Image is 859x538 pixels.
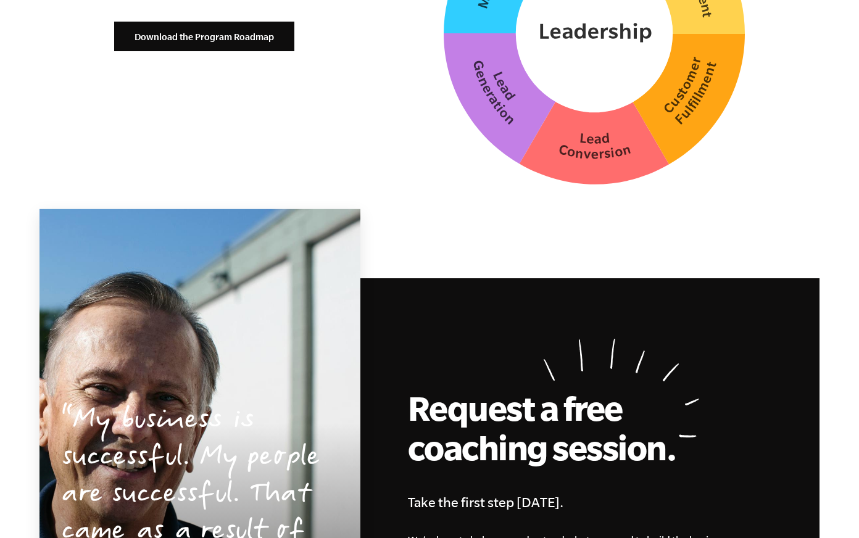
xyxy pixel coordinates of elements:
a: Download the Program Roadmap [114,22,294,51]
iframe: Chat Widget [797,479,859,538]
h2: Request a free coaching session. [408,388,686,467]
h4: Take the first step [DATE]. [408,491,753,513]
